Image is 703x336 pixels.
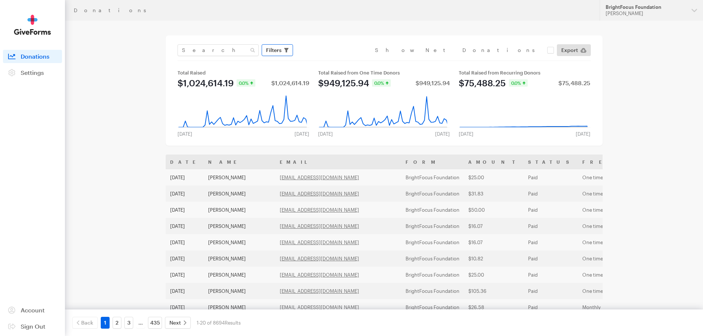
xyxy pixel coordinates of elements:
td: [PERSON_NAME] [204,283,275,299]
td: Paid [524,299,578,315]
td: [PERSON_NAME] [204,267,275,283]
span: Donations [21,53,49,60]
td: One time [578,202,662,218]
td: [DATE] [166,234,204,250]
td: [DATE] [166,283,204,299]
div: Total Raised [178,70,309,76]
span: Filters [266,46,282,55]
div: $1,024,614.19 [178,79,234,87]
a: [EMAIL_ADDRESS][DOMAIN_NAME] [280,256,359,261]
td: [DATE] [166,202,204,218]
a: Donations [3,50,62,63]
div: [DATE] [290,131,314,137]
td: [DATE] [166,169,204,186]
td: One time [578,250,662,267]
td: $16.07 [464,218,524,234]
td: [PERSON_NAME] [204,250,275,267]
a: 435 [148,317,162,329]
a: [EMAIL_ADDRESS][DOMAIN_NAME] [280,239,359,245]
td: BrightFocus Foundation [401,169,464,186]
td: [DATE] [166,299,204,315]
a: [EMAIL_ADDRESS][DOMAIN_NAME] [280,272,359,278]
div: $75,488.25 [459,79,506,87]
td: Paid [524,186,578,202]
td: [PERSON_NAME] [204,299,275,315]
span: Settings [21,69,44,76]
input: Search Name & Email [178,44,259,56]
td: [PERSON_NAME] [204,169,275,186]
a: Settings [3,66,62,79]
div: [DATE] [314,131,337,137]
td: [DATE] [166,186,204,202]
td: One time [578,169,662,186]
a: [EMAIL_ADDRESS][DOMAIN_NAME] [280,223,359,229]
td: One time [578,186,662,202]
span: Next [169,318,181,327]
div: $75,488.25 [558,80,590,86]
td: Paid [524,267,578,283]
td: [PERSON_NAME] [204,202,275,218]
td: One time [578,267,662,283]
td: Paid [524,250,578,267]
a: 3 [124,317,133,329]
td: $105.36 [464,283,524,299]
td: $10.82 [464,250,524,267]
a: Export [557,44,591,56]
td: [DATE] [166,250,204,267]
button: Filters [262,44,293,56]
td: $26.58 [464,299,524,315]
div: $949,125.94 [416,80,450,86]
div: Total Raised from One Time Donors [318,70,450,76]
td: [DATE] [166,267,204,283]
th: Date [166,155,204,169]
td: BrightFocus Foundation [401,267,464,283]
td: BrightFocus Foundation [401,186,464,202]
td: [DATE] [166,218,204,234]
th: Frequency [578,155,662,169]
td: $25.00 [464,267,524,283]
img: GiveForms [14,15,51,35]
th: Amount [464,155,524,169]
a: [EMAIL_ADDRESS][DOMAIN_NAME] [280,288,359,294]
div: BrightFocus Foundation [606,4,686,10]
th: Status [524,155,578,169]
td: $25.00 [464,169,524,186]
div: 0.0% [509,79,528,87]
td: BrightFocus Foundation [401,202,464,218]
td: BrightFocus Foundation [401,283,464,299]
td: $16.07 [464,234,524,250]
td: BrightFocus Foundation [401,299,464,315]
td: One time [578,218,662,234]
td: $31.83 [464,186,524,202]
a: Next [165,317,191,329]
span: Results [225,320,241,326]
div: $1,024,614.19 [271,80,309,86]
a: [EMAIL_ADDRESS][DOMAIN_NAME] [280,191,359,197]
a: [EMAIL_ADDRESS][DOMAIN_NAME] [280,174,359,180]
div: [DATE] [454,131,478,137]
td: [PERSON_NAME] [204,234,275,250]
a: [EMAIL_ADDRESS][DOMAIN_NAME] [280,207,359,213]
td: [PERSON_NAME] [204,186,275,202]
th: Name [204,155,275,169]
td: BrightFocus Foundation [401,218,464,234]
td: Paid [524,202,578,218]
div: 1-20 of 8694 [197,317,241,329]
a: 2 [113,317,121,329]
div: [DATE] [571,131,595,137]
div: [PERSON_NAME] [606,10,686,17]
div: $949,125.94 [318,79,369,87]
td: Paid [524,234,578,250]
td: Monthly [578,299,662,315]
a: Sign Out [3,320,62,333]
span: Sign Out [21,323,45,330]
td: Paid [524,283,578,299]
th: Email [275,155,401,169]
td: Paid [524,169,578,186]
div: [DATE] [173,131,197,137]
td: $50.00 [464,202,524,218]
a: Account [3,304,62,317]
div: 0.0% [372,79,391,87]
td: BrightFocus Foundation [401,234,464,250]
td: [PERSON_NAME] [204,218,275,234]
